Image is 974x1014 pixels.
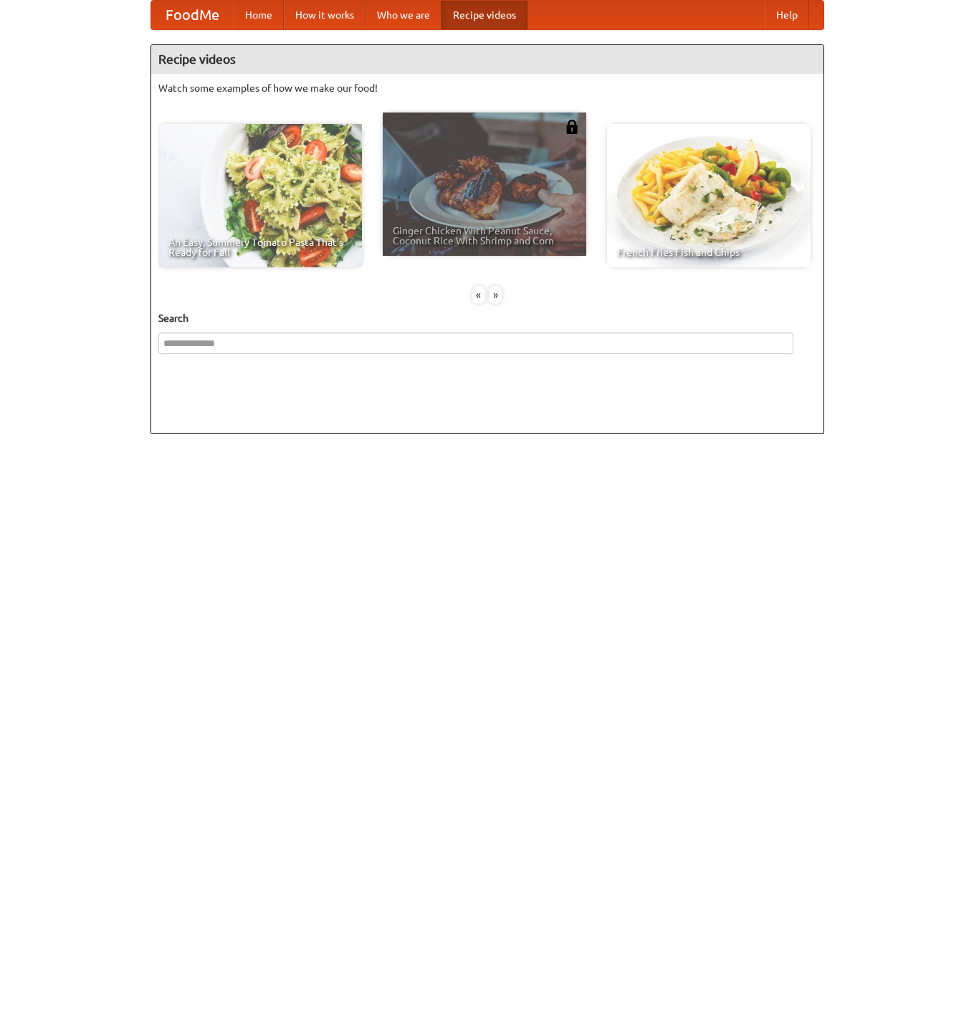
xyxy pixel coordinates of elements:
a: FoodMe [151,1,234,29]
a: An Easy, Summery Tomato Pasta That's Ready for Fall [158,124,362,267]
a: French Fries Fish and Chips [607,124,811,267]
div: « [472,286,485,304]
a: Home [234,1,284,29]
div: » [489,286,502,304]
a: Help [765,1,809,29]
h4: Recipe videos [151,45,823,74]
a: How it works [284,1,366,29]
p: Watch some examples of how we make our food! [158,81,816,95]
a: Who we are [366,1,441,29]
h5: Search [158,311,816,325]
a: Recipe videos [441,1,527,29]
span: An Easy, Summery Tomato Pasta That's Ready for Fall [168,237,352,257]
img: 483408.png [565,120,579,134]
span: French Fries Fish and Chips [617,247,801,257]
